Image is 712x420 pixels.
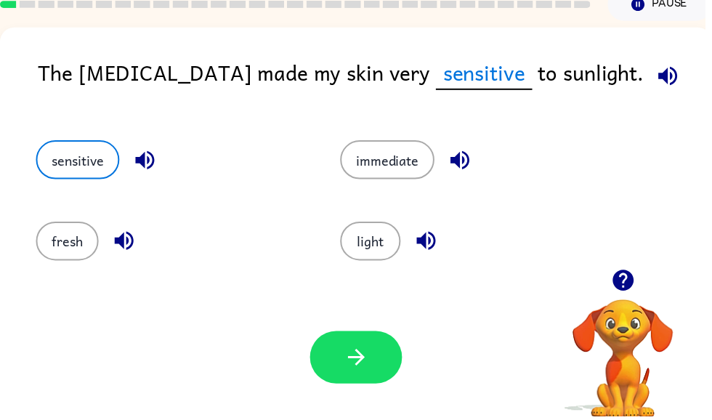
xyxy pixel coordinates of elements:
[344,142,439,181] button: immediate
[36,142,121,181] button: sensitive
[440,57,538,91] span: sensitive
[344,224,405,263] button: light
[36,224,100,263] button: fresh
